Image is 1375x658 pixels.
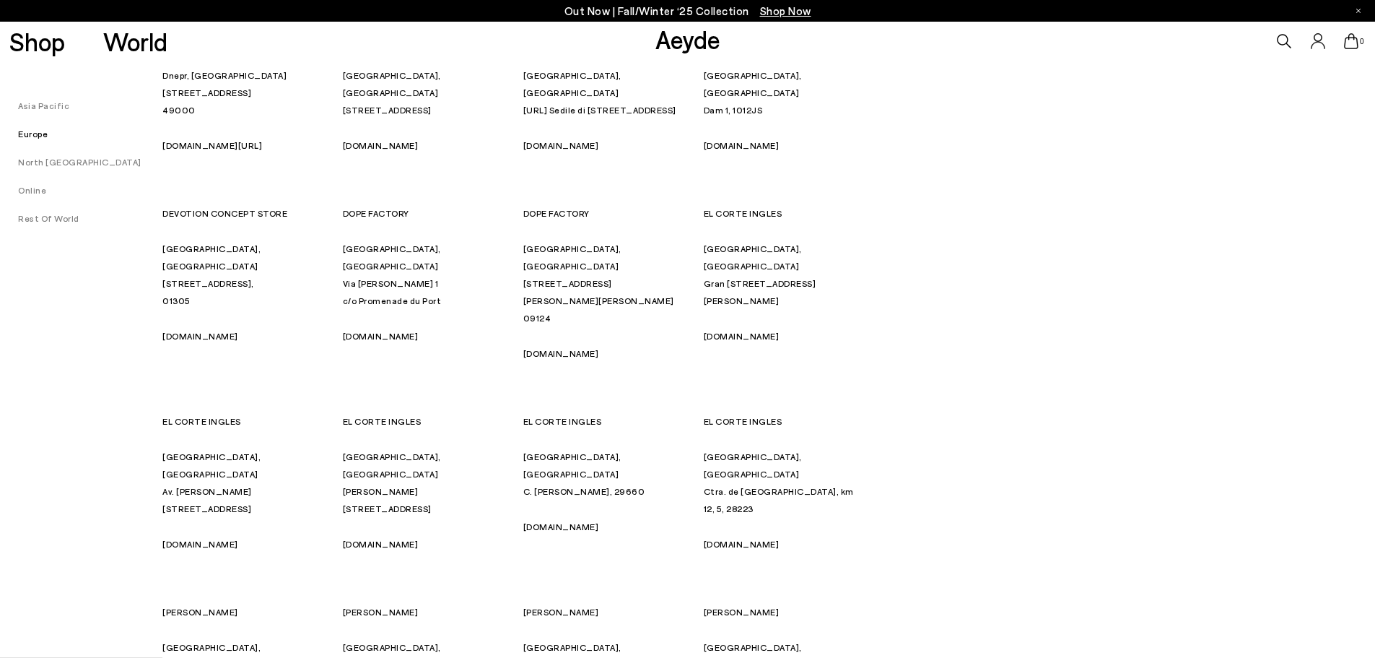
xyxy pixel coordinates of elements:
[523,448,685,500] p: [GEOGRAPHIC_DATA], [GEOGRAPHIC_DATA] C. [PERSON_NAME], 29660
[162,66,324,118] p: Dnepr, [GEOGRAPHIC_DATA] [STREET_ADDRESS] 49000
[704,331,780,341] a: [DOMAIN_NAME]
[162,140,262,150] a: [DOMAIN_NAME][URL]
[704,448,865,517] p: [GEOGRAPHIC_DATA], [GEOGRAPHIC_DATA] Ctra. de [GEOGRAPHIC_DATA], km 12, 5, 28223
[343,240,505,309] p: [GEOGRAPHIC_DATA], [GEOGRAPHIC_DATA] Via [PERSON_NAME] 1 c/o Promenade du Port
[704,412,865,430] p: EL CORTE INGLES
[9,29,65,54] a: Shop
[343,66,505,118] p: [GEOGRAPHIC_DATA], [GEOGRAPHIC_DATA] [STREET_ADDRESS]
[523,204,685,222] p: DOPE FACTORY
[162,240,324,309] p: [GEOGRAPHIC_DATA], [GEOGRAPHIC_DATA] [STREET_ADDRESS], 01305
[523,240,685,326] p: [GEOGRAPHIC_DATA], [GEOGRAPHIC_DATA] [STREET_ADDRESS][PERSON_NAME][PERSON_NAME] 09124
[343,448,505,517] p: [GEOGRAPHIC_DATA], [GEOGRAPHIC_DATA] [PERSON_NAME][STREET_ADDRESS]
[523,140,599,150] a: [DOMAIN_NAME]
[103,29,167,54] a: World
[760,4,811,17] span: Navigate to /collections/new-in
[704,240,865,309] p: [GEOGRAPHIC_DATA], [GEOGRAPHIC_DATA] Gran [STREET_ADDRESS][PERSON_NAME]
[343,204,505,222] p: DOPE FACTORY
[704,603,865,620] p: [PERSON_NAME]
[523,521,599,532] a: [DOMAIN_NAME]
[523,66,685,118] p: [GEOGRAPHIC_DATA], [GEOGRAPHIC_DATA] [URL] Sedile di [STREET_ADDRESS]
[704,539,780,549] a: [DOMAIN_NAME]
[343,331,419,341] a: [DOMAIN_NAME]
[343,539,419,549] a: [DOMAIN_NAME]
[523,603,685,620] p: [PERSON_NAME]
[162,331,238,341] a: [DOMAIN_NAME]
[162,204,324,222] p: DEVOTION CONCEPT STORE
[162,448,324,517] p: [GEOGRAPHIC_DATA], [GEOGRAPHIC_DATA] Av. [PERSON_NAME][STREET_ADDRESS]
[162,603,324,620] p: [PERSON_NAME]
[704,66,865,118] p: [GEOGRAPHIC_DATA], [GEOGRAPHIC_DATA] Dam 1, 1012JS
[343,140,419,150] a: [DOMAIN_NAME]
[523,348,599,358] a: [DOMAIN_NAME]
[655,24,720,54] a: Aeyde
[704,140,780,150] a: [DOMAIN_NAME]
[704,204,865,222] p: EL CORTE INGLES
[523,412,685,430] p: EL CORTE INGLES
[343,603,505,620] p: [PERSON_NAME]
[1344,33,1358,49] a: 0
[343,412,505,430] p: EL CORTE INGLES
[162,539,238,549] a: [DOMAIN_NAME]
[162,412,324,430] p: EL CORTE INGLES
[564,2,811,20] p: Out Now | Fall/Winter ‘25 Collection
[1358,38,1366,46] span: 0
